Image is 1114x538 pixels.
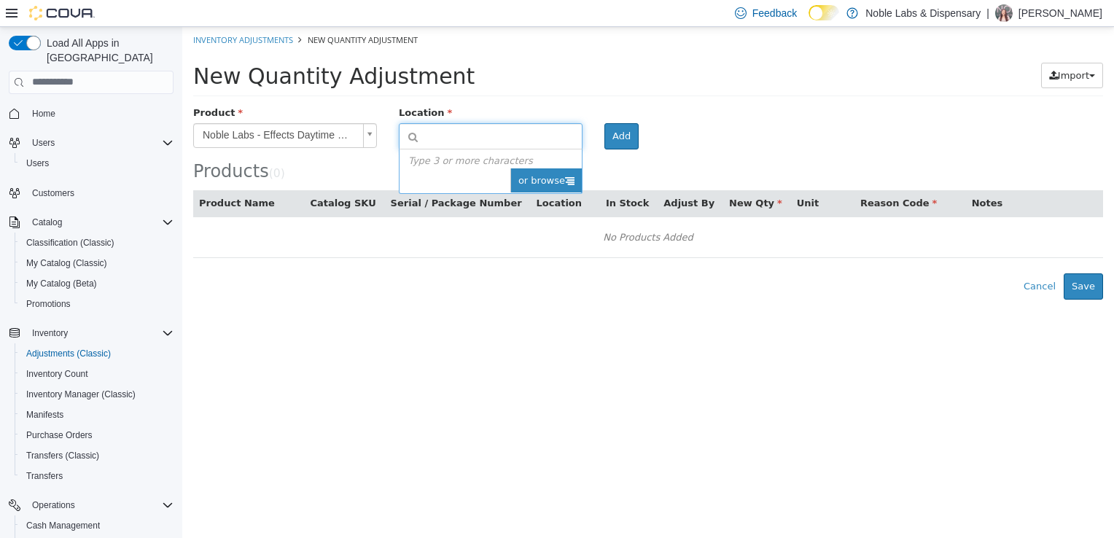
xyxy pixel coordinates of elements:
span: Products [11,134,87,155]
span: Catalog [26,214,174,231]
button: Users [26,134,61,152]
button: Unit [615,169,639,184]
button: Operations [26,496,81,514]
span: My Catalog (Beta) [26,278,97,289]
button: Inventory Count [15,364,179,384]
a: Customers [26,184,80,202]
span: Inventory Manager (Classic) [26,389,136,400]
span: Purchase Orders [26,429,93,441]
button: In Stock [424,169,470,184]
p: [PERSON_NAME] [1018,4,1102,22]
span: Load All Apps in [GEOGRAPHIC_DATA] [41,36,174,65]
button: Cash Management [15,515,179,536]
span: My Catalog (Classic) [26,257,107,269]
span: Inventory Count [20,365,174,383]
button: Customers [3,182,179,203]
span: Inventory Manager (Classic) [20,386,174,403]
button: Users [3,133,179,153]
button: My Catalog (Beta) [15,273,179,294]
span: Adjustments (Classic) [26,348,111,359]
span: Inventory [26,324,174,342]
span: Users [32,137,55,149]
a: Purchase Orders [20,426,98,444]
span: Customers [32,187,74,199]
p: Noble Labs & Dispensary [865,4,981,22]
span: Inventory [32,327,68,339]
button: Catalog [3,212,179,233]
a: My Catalog (Classic) [20,254,113,272]
span: New Qty [547,171,600,182]
span: Transfers (Classic) [20,447,174,464]
span: Promotions [26,298,71,310]
span: Feedback [752,6,797,20]
button: Inventory [26,324,74,342]
span: Adjustments (Classic) [20,345,174,362]
a: Noble Labs - Effects Daytime Gummies 25 mg/10 pack - Caribbean Sunrise [11,96,195,121]
span: Cash Management [20,517,174,534]
button: Save [881,246,921,273]
span: My Catalog (Beta) [20,275,174,292]
a: Home [26,105,61,122]
span: Transfers (Classic) [26,450,99,461]
span: Operations [26,496,174,514]
button: Catalog SKU [128,169,196,184]
span: 0 [91,140,98,153]
button: Home [3,103,179,124]
span: Dark Mode [809,20,809,21]
button: Promotions [15,294,179,314]
span: Home [26,104,174,122]
span: Reason Code [678,171,755,182]
a: Transfers (Classic) [20,447,105,464]
span: or browse [328,141,400,166]
button: Purchase Orders [15,425,179,445]
div: No Products Added [20,200,911,222]
div: Patricia Allen [995,4,1013,22]
span: My Catalog (Classic) [20,254,174,272]
a: Promotions [20,295,77,313]
a: Inventory Count [20,365,94,383]
a: Cash Management [20,517,106,534]
button: Adjustments (Classic) [15,343,179,364]
button: Notes [790,169,823,184]
button: Cancel [833,246,881,273]
span: New Quantity Adjustment [125,7,235,18]
span: Product [11,80,61,91]
button: Product Name [17,169,96,184]
span: Noble Labs - Effects Daytime Gummies 25 mg/10 pack - Caribbean Sunrise [12,97,175,120]
button: Operations [3,495,179,515]
a: Classification (Classic) [20,234,120,252]
button: Transfers (Classic) [15,445,179,466]
span: Users [20,155,174,172]
a: My Catalog (Beta) [20,275,103,292]
button: Inventory Manager (Classic) [15,384,179,405]
span: Inventory Count [26,368,88,380]
span: New Quantity Adjustment [11,36,292,62]
span: Classification (Classic) [20,234,174,252]
button: Import [859,36,921,62]
a: Users [20,155,55,172]
button: Classification (Classic) [15,233,179,253]
button: Manifests [15,405,179,425]
a: Inventory Adjustments [11,7,111,18]
button: Serial / Package Number [209,169,343,184]
small: ( ) [87,140,103,153]
span: Transfers [20,467,174,485]
span: Catalog [32,217,62,228]
button: Catalog [26,214,68,231]
a: Manifests [20,406,69,424]
button: Adjust By [481,169,535,184]
input: Dark Mode [809,5,839,20]
a: Transfers [20,467,69,485]
span: Manifests [20,406,174,424]
button: Location [354,169,402,184]
button: My Catalog (Classic) [15,253,179,273]
span: Classification (Classic) [26,237,114,249]
a: Inventory Manager (Classic) [20,386,141,403]
button: Transfers [15,466,179,486]
span: Home [32,108,55,120]
span: Transfers [26,470,63,482]
span: Users [26,134,174,152]
span: Cash Management [26,520,100,531]
span: Operations [32,499,75,511]
span: Location [217,80,270,91]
